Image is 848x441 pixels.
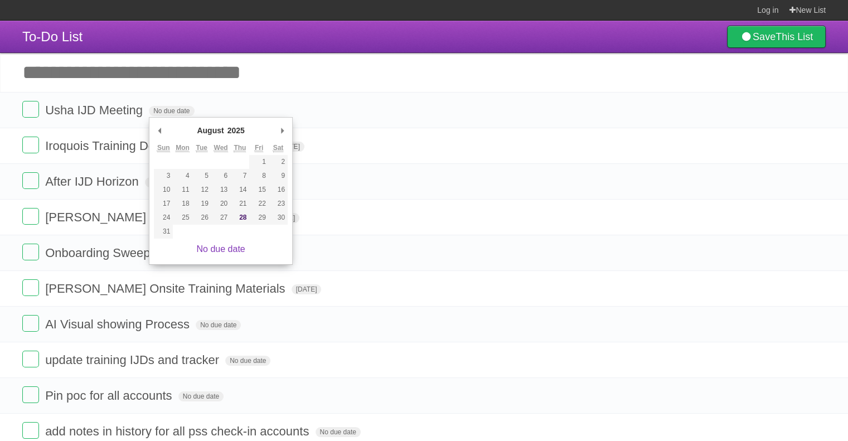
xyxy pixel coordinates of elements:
button: 19 [192,197,211,211]
span: To-Do List [22,29,83,44]
label: Done [22,172,39,189]
abbr: Friday [255,144,263,152]
button: 21 [230,197,249,211]
button: 9 [269,169,288,183]
span: No due date [316,427,361,437]
button: Next Month [277,122,288,139]
button: 12 [192,183,211,197]
button: 13 [211,183,230,197]
button: 31 [154,225,173,239]
abbr: Thursday [234,144,246,152]
label: Done [22,422,39,439]
abbr: Wednesday [214,144,228,152]
button: 25 [173,211,192,225]
div: August [195,122,225,139]
label: Done [22,351,39,367]
label: Done [22,279,39,296]
span: No due date [149,106,194,116]
button: 18 [173,197,192,211]
button: 8 [249,169,268,183]
span: [PERSON_NAME] Onsite Training Deck [45,210,266,224]
button: 20 [211,197,230,211]
button: 6 [211,169,230,183]
span: Pin poc for all accounts [45,389,175,403]
label: Done [22,315,39,332]
label: Done [22,208,39,225]
span: Usha IJD Meeting [45,103,146,117]
button: 7 [230,169,249,183]
span: [DATE] [292,284,322,294]
label: Done [22,101,39,118]
button: 29 [249,211,268,225]
span: add notes in history for all pss check-in accounts [45,424,312,438]
label: Done [22,244,39,260]
span: No due date [196,320,241,330]
button: 24 [154,211,173,225]
span: No due date [178,391,224,401]
abbr: Monday [176,144,190,152]
b: This List [776,31,813,42]
abbr: Sunday [157,144,170,152]
a: No due date [196,244,245,254]
button: 2 [269,155,288,169]
span: Onboarding Sweep [45,246,153,260]
button: 16 [269,183,288,197]
button: 3 [154,169,173,183]
button: 26 [192,211,211,225]
span: After IJD Horizon [45,175,142,188]
span: Iroquois Training Deck & QB Global Note [45,139,271,153]
button: 17 [154,197,173,211]
label: Done [22,137,39,153]
button: 5 [192,169,211,183]
button: 11 [173,183,192,197]
a: SaveThis List [727,26,826,48]
button: 15 [249,183,268,197]
span: No due date [225,356,270,366]
button: 27 [211,211,230,225]
button: 30 [269,211,288,225]
label: Done [22,386,39,403]
button: 4 [173,169,192,183]
button: 10 [154,183,173,197]
button: Previous Month [154,122,165,139]
button: 23 [269,197,288,211]
span: update training IJDs and tracker [45,353,222,367]
button: 28 [230,211,249,225]
abbr: Saturday [273,144,284,152]
button: 22 [249,197,268,211]
div: 2025 [226,122,246,139]
button: 14 [230,183,249,197]
span: [PERSON_NAME] Onsite Training Materials [45,282,288,295]
button: 1 [249,155,268,169]
span: AI Visual showing Process [45,317,192,331]
abbr: Tuesday [196,144,207,152]
span: [DATE] [145,177,175,187]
